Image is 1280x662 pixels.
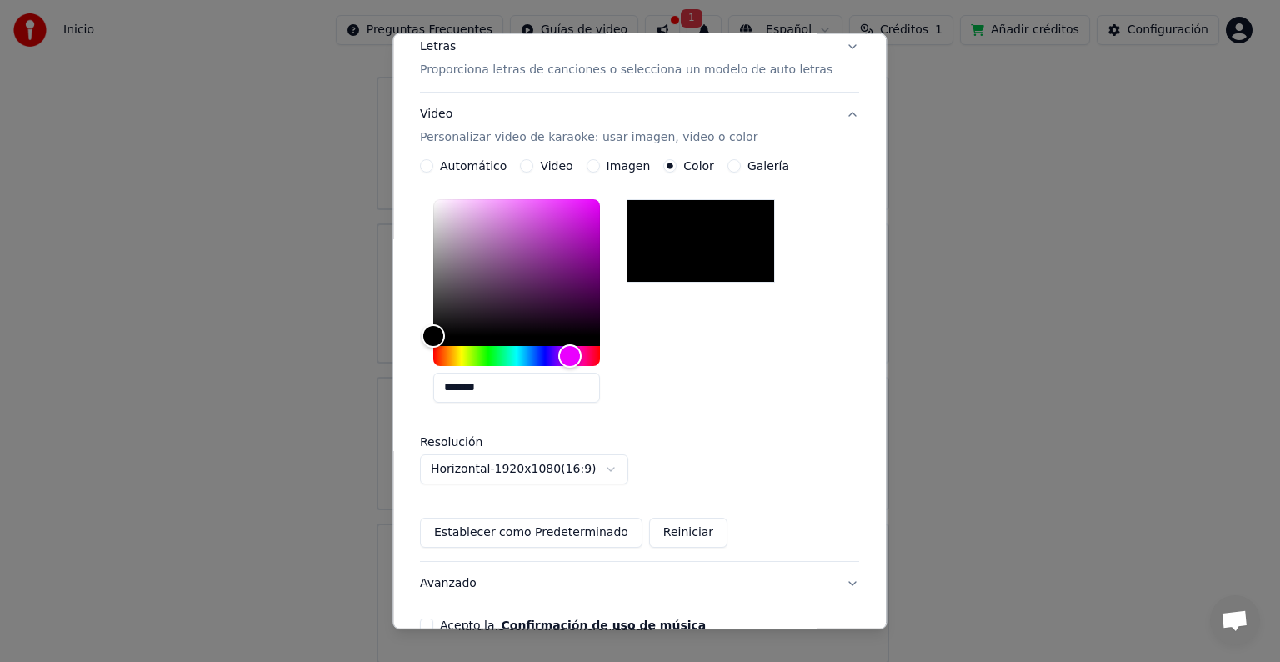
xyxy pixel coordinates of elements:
[420,129,757,146] p: Personalizar video de karaoke: usar imagen, video o color
[420,93,859,159] button: VideoPersonalizar video de karaoke: usar imagen, video o color
[440,160,507,172] label: Automático
[420,159,859,561] div: VideoPersonalizar video de karaoke: usar imagen, video o color
[684,160,715,172] label: Color
[433,199,600,336] div: Color
[440,619,706,631] label: Acepto la
[420,436,587,448] label: Resolución
[607,160,651,172] label: Imagen
[649,518,727,548] button: Reiniciar
[420,518,642,548] button: Establecer como Predeterminado
[420,25,859,92] button: LetrasProporciona letras de canciones o selecciona un modelo de auto letras
[433,346,600,366] div: Hue
[420,562,859,605] button: Avanzado
[747,160,789,172] label: Galería
[502,619,707,631] button: Acepto la
[420,62,832,78] p: Proporciona letras de canciones o selecciona un modelo de auto letras
[420,38,456,55] div: Letras
[541,160,573,172] label: Video
[420,106,757,146] div: Video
